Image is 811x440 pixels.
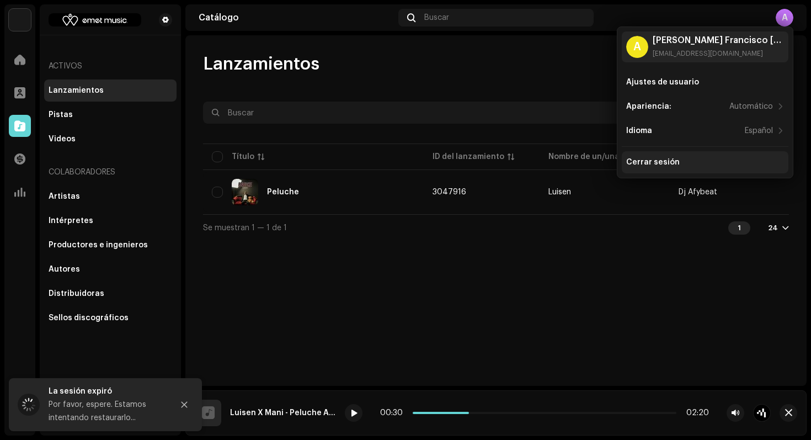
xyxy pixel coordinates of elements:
[622,120,788,142] re-m-nav-item: Idioma
[44,159,177,185] re-a-nav-header: Colaboradores
[433,151,504,162] div: ID del lanzamiento
[9,9,31,31] img: d9f8f59f-78fd-4355-bcd2-71803a451288
[49,289,104,298] div: Distribuidoras
[203,102,674,124] input: Buscar
[49,192,80,201] div: Artistas
[49,314,129,322] div: Sellos discográficos
[433,188,466,196] span: 3047916
[44,53,177,79] re-a-nav-header: Activos
[548,188,571,196] div: Luisen
[232,179,258,205] img: 77435b61-3e6b-4784-91f5-d491e3fc75d2
[622,71,788,93] re-m-nav-item: Ajustes de usuario
[49,216,93,225] div: Intérpretes
[745,126,773,135] div: Español
[173,394,195,416] button: Close
[49,398,164,425] div: Por favor, espere. Estamos intentando restaurarlo...
[681,409,709,417] div: 02:20
[44,185,177,208] re-m-nav-item: Artistas
[267,188,299,196] div: Peluche
[49,385,164,398] div: La sesión expiró
[776,9,793,26] div: A
[44,79,177,102] re-m-nav-item: Lanzamientos
[44,104,177,126] re-m-nav-item: Pistas
[622,151,788,173] re-m-nav-item: Cerrar sesión
[548,188,661,196] span: Luisen
[203,53,319,75] span: Lanzamientos
[44,128,177,150] re-m-nav-item: Videos
[49,13,141,26] img: 6e1e3f72-c35f-449a-9233-a0d6e5c4ca8e
[49,241,148,250] div: Productores e ingenieros
[626,102,671,111] div: Apariencia:
[653,36,784,45] div: [PERSON_NAME] Francisco [PERSON_NAME]
[622,96,788,118] re-m-nav-item: Apariencia:
[232,151,254,162] div: Título
[380,409,408,417] div: 00:30
[679,188,717,196] span: Dj Afybeat
[199,13,394,22] div: Catálogo
[626,78,699,87] div: Ajustes de usuario
[44,210,177,232] re-m-nav-item: Intérpretes
[653,49,784,58] div: [EMAIL_ADDRESS][DOMAIN_NAME]
[626,36,648,58] div: A
[44,283,177,305] re-m-nav-item: Distribuidoras
[230,409,336,417] div: Luisen X Mani - Peluche Audio Oficial.wav
[424,13,449,22] span: Buscar
[44,307,177,329] re-m-nav-item: Sellos discográficos
[49,135,76,144] div: Videos
[729,102,773,111] div: Automático
[49,110,73,119] div: Pistas
[768,224,778,232] div: 24
[44,234,177,256] re-m-nav-item: Productores e ingenieros
[626,126,652,135] div: Idioma
[626,158,680,167] div: Cerrar sesión
[728,221,750,235] div: 1
[49,86,104,95] div: Lanzamientos
[548,151,651,162] div: Nombre de un/una artista*
[203,224,287,232] span: Se muestran 1 — 1 de 1
[44,258,177,280] re-m-nav-item: Autores
[49,265,80,274] div: Autores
